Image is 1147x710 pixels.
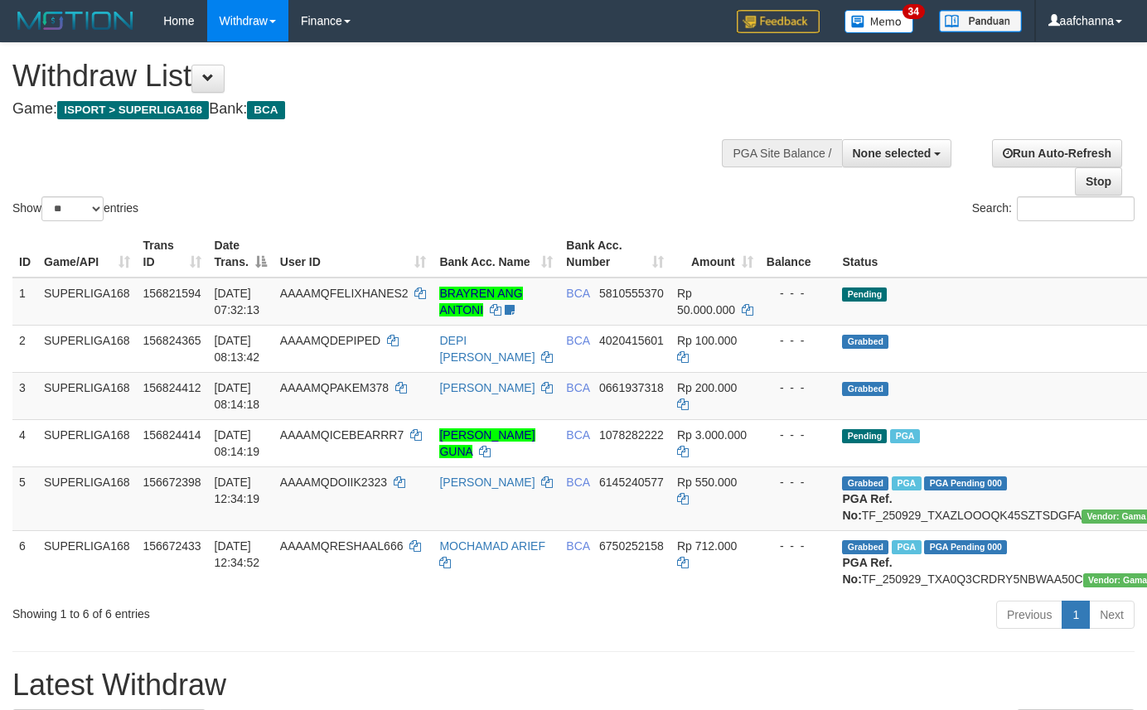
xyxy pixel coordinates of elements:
[439,539,545,553] a: MOCHAMAD ARIEF
[1089,601,1135,629] a: Next
[842,335,888,349] span: Grabbed
[737,10,820,33] img: Feedback.jpg
[677,539,737,553] span: Rp 712.000
[996,601,1062,629] a: Previous
[924,540,1007,554] span: PGA Pending
[566,539,589,553] span: BCA
[12,278,37,326] td: 1
[842,492,892,522] b: PGA Ref. No:
[37,325,137,372] td: SUPERLIGA168
[842,139,952,167] button: None selected
[566,381,589,394] span: BCA
[41,196,104,221] select: Showentries
[677,287,735,316] span: Rp 50.000.000
[767,379,830,396] div: - - -
[992,139,1122,167] a: Run Auto-Refresh
[37,230,137,278] th: Game/API: activate to sort column ascending
[599,381,664,394] span: Copy 0661937318 to clipboard
[280,428,404,442] span: AAAAMQICEBEARRR7
[842,476,888,490] span: Grabbed
[12,466,37,530] td: 5
[143,428,201,442] span: 156824414
[1017,196,1135,221] input: Search:
[677,476,737,489] span: Rp 550.000
[12,196,138,221] label: Show entries
[599,287,664,300] span: Copy 5810555370 to clipboard
[767,427,830,443] div: - - -
[972,196,1135,221] label: Search:
[677,428,747,442] span: Rp 3.000.000
[215,334,260,364] span: [DATE] 08:13:42
[12,599,466,622] div: Showing 1 to 6 of 6 entries
[143,381,201,394] span: 156824412
[280,334,380,347] span: AAAAMQDEPIPED
[37,278,137,326] td: SUPERLIGA168
[566,334,589,347] span: BCA
[215,539,260,569] span: [DATE] 12:34:52
[599,476,664,489] span: Copy 6145240577 to clipboard
[137,230,208,278] th: Trans ID: activate to sort column ascending
[439,428,535,458] a: [PERSON_NAME] GUNA
[566,287,589,300] span: BCA
[559,230,670,278] th: Bank Acc. Number: activate to sort column ascending
[439,334,535,364] a: DEPI [PERSON_NAME]
[433,230,559,278] th: Bank Acc. Name: activate to sort column ascending
[767,285,830,302] div: - - -
[1075,167,1122,196] a: Stop
[439,476,535,489] a: [PERSON_NAME]
[37,372,137,419] td: SUPERLIGA168
[12,60,748,93] h1: Withdraw List
[215,428,260,458] span: [DATE] 08:14:19
[208,230,273,278] th: Date Trans.: activate to sort column descending
[722,139,841,167] div: PGA Site Balance /
[842,382,888,396] span: Grabbed
[12,230,37,278] th: ID
[767,332,830,349] div: - - -
[566,428,589,442] span: BCA
[842,429,887,443] span: Pending
[599,539,664,553] span: Copy 6750252158 to clipboard
[273,230,433,278] th: User ID: activate to sort column ascending
[892,540,921,554] span: Marked by aafsoycanthlai
[939,10,1022,32] img: panduan.png
[57,101,209,119] span: ISPORT > SUPERLIGA168
[12,8,138,33] img: MOTION_logo.png
[853,147,932,160] span: None selected
[215,476,260,505] span: [DATE] 12:34:19
[842,287,887,302] span: Pending
[143,539,201,553] span: 156672433
[12,669,1135,702] h1: Latest Withdraw
[215,287,260,316] span: [DATE] 07:32:13
[767,474,830,490] div: - - -
[890,429,919,443] span: Marked by aafnonsreyleab
[845,10,914,33] img: Button%20Memo.svg
[247,101,284,119] span: BCA
[1062,601,1090,629] a: 1
[760,230,836,278] th: Balance
[842,556,892,586] b: PGA Ref. No:
[12,530,37,594] td: 6
[280,476,387,489] span: AAAAMQDOIIK2323
[439,287,522,316] a: BRAYREN ANG ANTONI
[439,381,535,394] a: [PERSON_NAME]
[12,419,37,466] td: 4
[670,230,760,278] th: Amount: activate to sort column ascending
[143,287,201,300] span: 156821594
[892,476,921,490] span: Marked by aafsoycanthlai
[143,334,201,347] span: 156824365
[767,538,830,554] div: - - -
[12,101,748,118] h4: Game: Bank:
[599,428,664,442] span: Copy 1078282222 to clipboard
[143,476,201,489] span: 156672398
[215,381,260,411] span: [DATE] 08:14:18
[280,381,389,394] span: AAAAMQPAKEM378
[677,381,737,394] span: Rp 200.000
[842,540,888,554] span: Grabbed
[12,372,37,419] td: 3
[566,476,589,489] span: BCA
[37,466,137,530] td: SUPERLIGA168
[903,4,925,19] span: 34
[37,530,137,594] td: SUPERLIGA168
[280,539,404,553] span: AAAAMQRESHAAL666
[599,334,664,347] span: Copy 4020415601 to clipboard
